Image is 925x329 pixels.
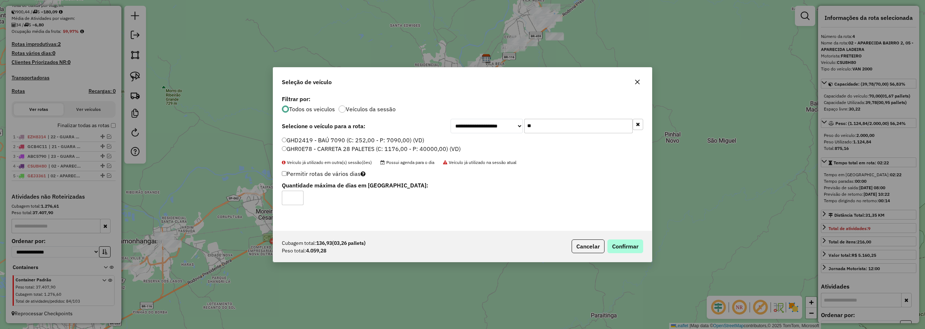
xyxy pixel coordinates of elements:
[282,136,424,144] label: GHD2419 - BAÚ 7090 (C: 252,00 - P: 7090,00) (VD)
[572,239,605,253] button: Cancelar
[316,239,366,247] strong: 136,93
[282,146,287,151] input: GHR0E78 - CARRETA 28 PALETES (C: 1176,00 - P: 40000,00) (VD)
[282,171,287,176] input: Permitir rotas de vários dias
[607,239,643,253] button: Confirmar
[282,95,643,103] label: Filtrar por:
[282,138,287,142] input: GHD2419 - BAÚ 7090 (C: 252,00 - P: 7090,00) (VD)
[443,160,516,165] span: Veículo já utilizado na sessão atual
[332,240,366,246] span: (03,26 pallets)
[282,160,372,165] span: Veículo já utilizado em outra(s) sessão(ões)
[282,181,520,190] label: Quantidade máxima de dias em [GEOGRAPHIC_DATA]:
[361,171,366,177] i: Selecione pelo menos um veículo
[282,78,332,86] span: Seleção de veículo
[289,106,335,112] label: Todos os veiculos
[282,239,316,247] span: Cubagem total:
[380,160,434,165] span: Possui agenda para o dia
[282,167,366,181] label: Permitir rotas de vários dias
[282,144,461,153] label: GHR0E78 - CARRETA 28 PALETES (C: 1176,00 - P: 40000,00) (VD)
[282,247,306,255] span: Peso total:
[306,247,326,255] strong: 4.059,28
[346,106,396,112] label: Veículos da sessão
[282,122,365,130] strong: Selecione o veículo para a rota:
